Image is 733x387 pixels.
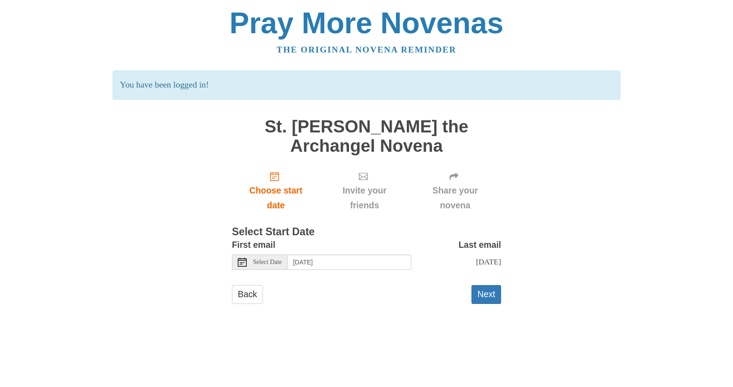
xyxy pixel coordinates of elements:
[418,183,492,213] span: Share your novena
[241,183,311,213] span: Choose start date
[113,70,620,100] p: You have been logged in!
[232,285,263,303] a: Back
[476,257,501,266] span: [DATE]
[232,237,275,252] label: First email
[253,259,282,265] span: Select Date
[232,226,501,238] h3: Select Start Date
[277,45,457,54] a: The original novena reminder
[471,285,501,303] button: Next
[320,164,409,218] div: Click "Next" to confirm your start date first.
[232,164,320,218] a: Choose start date
[230,6,504,40] a: Pray More Novenas
[409,164,501,218] div: Click "Next" to confirm your start date first.
[329,183,400,213] span: Invite your friends
[232,117,501,155] h1: St. [PERSON_NAME] the Archangel Novena
[458,237,501,252] label: Last email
